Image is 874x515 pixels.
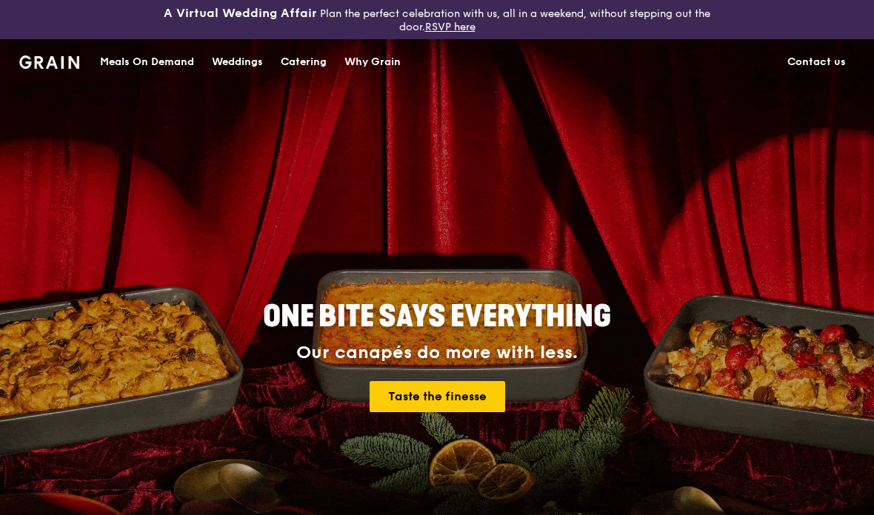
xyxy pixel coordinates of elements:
div: Catering [281,40,327,84]
a: Why Grain [336,40,410,84]
div: Plan the perfect celebration with us, all in a weekend, without stepping out the door. [146,6,729,33]
a: Weddings [203,40,272,84]
a: Catering [272,40,336,84]
a: Contact us [778,40,855,84]
a: Taste the finesse [370,381,505,412]
img: Grain [19,55,79,69]
div: Meals On Demand [100,40,194,84]
div: Why Grain [344,40,401,84]
div: Weddings [212,40,263,84]
a: GrainGrain [19,38,79,83]
a: RSVP here [425,21,476,33]
h3: A Virtual Wedding Affair [164,6,317,21]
